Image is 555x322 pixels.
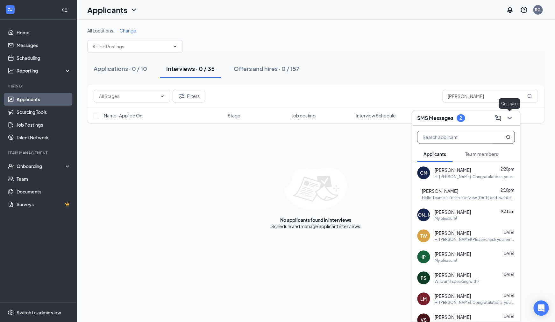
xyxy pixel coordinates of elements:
svg: ChevronDown [172,44,177,49]
svg: MagnifyingGlass [527,94,532,99]
a: Team [17,172,71,185]
a: Job Postings [17,118,71,131]
svg: Collapse [61,7,68,13]
svg: Notifications [506,6,514,14]
span: 2:10pm [501,188,514,192]
span: Team members [465,151,498,157]
svg: WorkstreamLogo [7,6,13,13]
div: Team Management [8,150,70,156]
svg: QuestionInfo [520,6,528,14]
span: 2:20pm [501,167,514,171]
a: Documents [17,185,71,198]
div: Applications · 0 / 10 [94,65,147,73]
div: [PERSON_NAME] [405,212,442,218]
span: All Locations [87,28,113,33]
svg: UserCheck [8,163,14,169]
svg: ComposeMessage [494,114,502,122]
span: [PERSON_NAME] [422,187,458,194]
div: Switch to admin view [17,309,61,316]
span: Stage [228,112,240,119]
input: All Job Postings [93,43,170,50]
a: SurveysCrown [17,198,71,211]
a: Home [17,26,71,39]
input: Search applicant [417,131,493,143]
span: Job posting [292,112,316,119]
span: [PERSON_NAME] [435,272,471,278]
a: Sourcing Tools [17,106,71,118]
div: Who am I speaking with? [435,279,479,284]
div: Schedule and manage applicant interviews [271,223,360,229]
div: Hi [PERSON_NAME]! Please check your email for an Offer Letter of Employment from [DEMOGRAPHIC_DAT... [435,237,515,242]
span: [PERSON_NAME] [435,293,471,299]
div: Hiring [8,83,70,89]
span: [DATE] [502,293,514,298]
span: Name · Applied On [104,112,142,119]
a: Talent Network [17,131,71,144]
span: Applicants [423,151,446,157]
h3: SMS Messages [417,115,453,122]
a: Applicants [17,93,71,106]
button: ChevronDown [504,113,515,123]
svg: MagnifyingGlass [506,135,511,140]
svg: Settings [8,309,14,316]
button: Filter Filters [173,90,205,102]
span: Interview Schedule [355,112,395,119]
div: Open Intercom Messenger [533,300,549,316]
div: Collapse [499,98,520,109]
span: [PERSON_NAME] [435,209,471,215]
span: [DATE] [502,314,514,319]
svg: ChevronDown [160,94,165,99]
div: No applicants found in interviews [280,217,351,223]
span: [PERSON_NAME] [435,251,471,257]
div: My pleasure! [435,216,457,221]
div: Reporting [17,67,71,74]
svg: Filter [178,92,186,100]
input: Search in interviews [442,90,538,102]
span: [PERSON_NAME] [435,230,471,236]
div: 2 [459,115,462,121]
div: Hi [PERSON_NAME]. Congratulations, your meeting with [DEMOGRAPHIC_DATA]-fil-A for Four-Day Work W... [435,174,515,179]
a: Messages [17,39,71,52]
div: My pleasure! [435,258,457,263]
span: [DATE] [502,230,514,235]
h1: Applicants [87,4,127,15]
div: IP [422,254,426,260]
div: CM [420,170,427,176]
img: empty-state [285,168,347,210]
span: [PERSON_NAME] [435,314,471,320]
span: [DATE] [502,251,514,256]
span: [DATE] [502,272,514,277]
span: Change [119,28,136,33]
div: RG [535,7,541,12]
a: Scheduling [17,52,71,64]
div: Onboarding [17,163,66,169]
svg: ChevronDown [130,6,138,14]
div: TW [420,233,427,239]
div: Offers and hires · 0 / 157 [234,65,299,73]
div: Hi [PERSON_NAME]. Congratulations, your meeting with [DEMOGRAPHIC_DATA]-fil-A for Delivery Driver... [435,300,515,305]
div: PS [421,275,426,281]
div: LM [420,296,427,302]
svg: Analysis [8,67,14,74]
div: Hello! I came in for an interview [DATE] and I wanted to make sure that I am going to receive the... [422,195,515,200]
svg: ChevronDown [506,114,513,122]
span: [PERSON_NAME] [435,166,471,173]
button: ComposeMessage [493,113,503,123]
span: 9:31am [501,209,514,214]
input: All Stages [99,93,157,100]
div: Interviews · 0 / 35 [166,65,215,73]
